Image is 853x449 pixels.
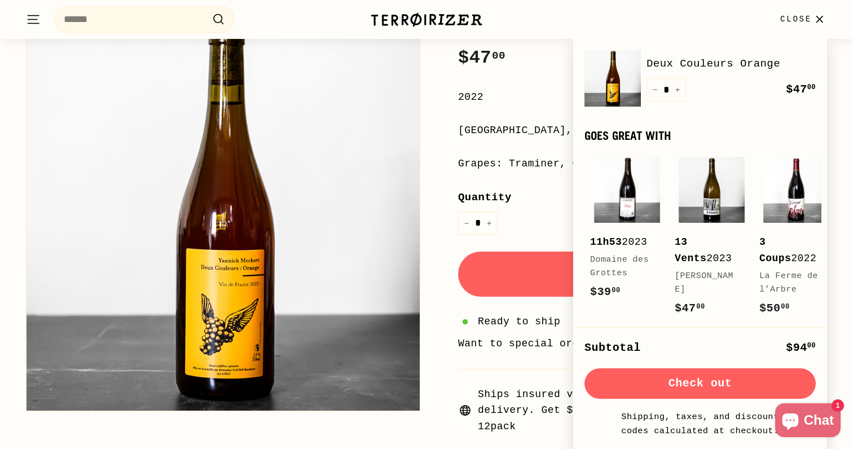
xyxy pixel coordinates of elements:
[772,403,844,440] inbox-online-store-chat: Shopify online store chat
[773,3,834,36] button: Close
[612,287,620,294] sup: 00
[786,83,816,96] span: $47
[781,303,789,311] sup: 00
[618,410,782,438] small: Shipping, taxes, and discount codes calculated at checkout.
[759,270,821,297] div: La Ferme de l’Arbre
[675,270,737,297] div: [PERSON_NAME]
[759,234,821,267] div: 2022
[458,122,827,139] div: [GEOGRAPHIC_DATA], [GEOGRAPHIC_DATA]
[590,236,622,248] b: 11h53
[807,342,816,350] sup: 00
[458,336,827,352] li: Want to special order this item?
[584,129,816,142] div: Goes great with
[696,303,705,311] sup: 00
[759,302,790,315] span: $50
[669,78,686,102] button: Increase item quantity by one
[675,302,705,315] span: $47
[584,368,816,399] button: Check out
[759,236,791,264] b: 3 Coups
[458,156,827,172] div: Grapes: Traminer, Gewürztraminer, Pinot Gris
[590,285,621,298] span: $39
[458,47,505,68] span: $47
[458,212,498,235] input: quantity
[458,212,475,235] button: Reduce item quantity by one
[647,55,816,72] a: Deux Couleurs Orange
[590,153,663,312] a: 11h532023Domaine des Grottes
[759,153,833,329] a: 3 Coups2022La Ferme de l’Arbre
[807,83,816,91] sup: 00
[780,13,812,25] span: Close
[675,153,748,329] a: 13 Vents2023[PERSON_NAME]
[458,189,827,206] label: Quantity
[458,252,827,297] button: Add to cart
[478,314,560,330] span: Ready to ship
[647,78,663,102] button: Reduce item quantity by one
[584,339,641,357] div: Subtotal
[675,234,737,267] div: 2023
[675,236,706,264] b: 13 Vents
[458,89,827,105] div: 2022
[590,234,652,250] div: 2023
[492,50,505,62] sup: 00
[590,253,652,280] div: Domaine des Grottes
[786,339,816,357] div: $94
[584,50,641,107] img: Deux Couleurs Orange
[478,386,827,435] span: Ships insured via UPS, available for local pickup or delivery. Get $30 off shipping on 12-packs -...
[481,212,498,235] button: Increase item quantity by one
